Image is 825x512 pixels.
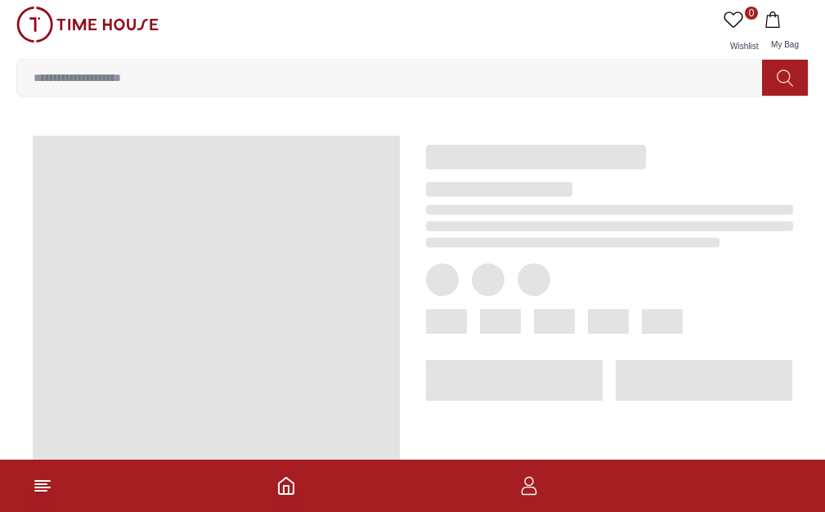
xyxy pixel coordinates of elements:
[724,42,764,51] span: Wishlist
[16,7,159,43] img: ...
[745,7,758,20] span: 0
[761,7,809,59] button: My Bag
[720,7,761,59] a: 0Wishlist
[276,476,296,496] a: Home
[764,40,805,49] span: My Bag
